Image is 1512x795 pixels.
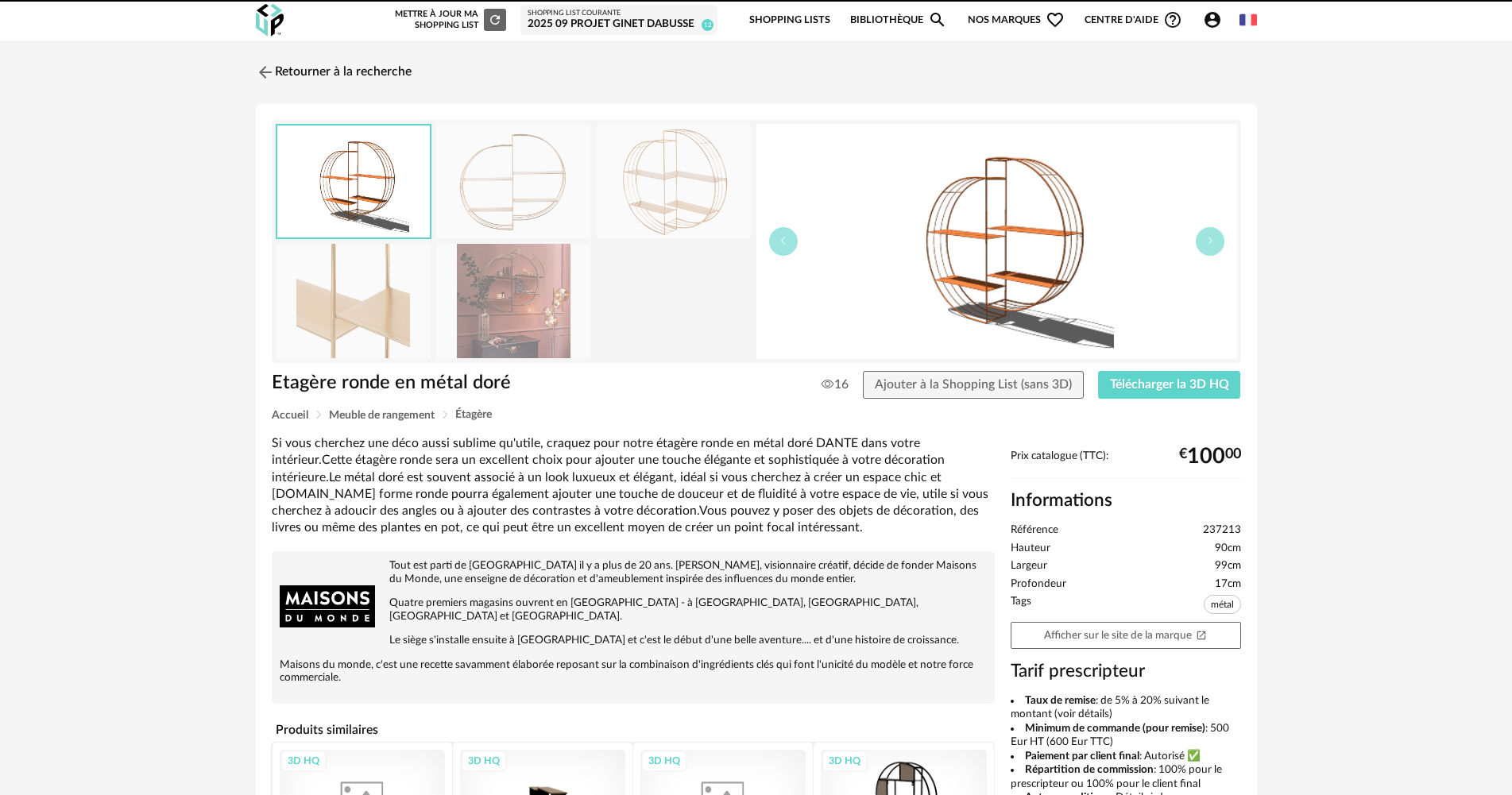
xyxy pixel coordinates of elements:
p: Quatre premiers magasins ouvrent en [GEOGRAPHIC_DATA] - à [GEOGRAPHIC_DATA], [GEOGRAPHIC_DATA], [... [280,596,987,623]
div: 3D HQ [461,751,507,771]
span: Ajouter à la Shopping List (sans 3D) [875,378,1072,391]
li: : de 5% à 20% suivant le montant (voir détails) [1011,694,1241,722]
span: 90cm [1215,542,1241,556]
a: Shopping Lists [749,2,830,39]
img: etagere-ronde-en-metal-dore-1000-12-28-237213_4.jpg [436,244,590,357]
img: thumbnail.png [277,125,430,237]
b: Taux de remise [1025,695,1096,706]
img: fr [1239,11,1257,29]
p: Maisons du monde, c'est une recette savamment élaborée reposant sur la combinaison d'ingrédients ... [280,658,987,685]
span: Magnify icon [928,10,947,29]
li: : 500 Eur HT (600 Eur TTC) [1011,722,1241,750]
a: Afficher sur le site de la marqueOpen In New icon [1011,622,1241,650]
span: 17cm [1215,577,1241,592]
span: Centre d'aideHelp Circle Outline icon [1085,10,1182,29]
span: métal [1204,595,1241,614]
span: Accueil [272,410,308,421]
b: Minimum de commande (pour remise) [1025,723,1205,734]
span: Nos marques [968,2,1065,39]
p: Tout est parti de [GEOGRAPHIC_DATA] il y a plus de 20 ans. [PERSON_NAME], visionnaire créatif, dé... [280,559,987,586]
div: Si vous cherchez une déco aussi sublime qu'utile, craquez pour notre étagère ronde en métal doré ... [272,435,995,537]
b: Paiement par client final [1025,751,1139,762]
span: 12 [702,19,713,31]
div: 2025 09 Projet GINET DABUSSE [528,17,710,32]
button: Télécharger la 3D HQ [1098,371,1241,399]
span: Account Circle icon [1203,10,1229,29]
span: Meuble de rangement [329,410,435,421]
div: 3D HQ [641,751,687,771]
span: Tags [1011,595,1031,618]
span: Largeur [1011,559,1047,573]
div: Mettre à jour ma Shopping List [392,9,506,31]
img: thumbnail.png [756,124,1237,359]
span: Help Circle Outline icon [1163,10,1182,29]
div: Prix catalogue (TTC): [1011,450,1241,479]
img: svg+xml;base64,PHN2ZyB3aWR0aD0iMjQiIGhlaWdodD0iMjQiIHZpZXdCb3g9IjAgMCAyNCAyNCIgZmlsbD0ibm9uZSIgeG... [256,63,275,82]
button: Ajouter à la Shopping List (sans 3D) [863,371,1084,399]
div: Breadcrumb [272,409,1241,421]
div: Shopping List courante [528,9,710,18]
span: Télécharger la 3D HQ [1110,378,1229,391]
b: Répartition de commission [1025,764,1154,775]
span: 16 [822,376,849,392]
img: etagere-ronde-en-metal-dore-1000-12-28-237213_2.jpg [597,125,751,238]
a: Shopping List courante 2025 09 Projet GINET DABUSSE 12 [528,9,710,32]
p: Le siège s'installe ensuite à [GEOGRAPHIC_DATA] et c'est le début d'une belle aventure.... et d'u... [280,634,987,647]
span: 100 [1187,450,1225,463]
span: Open In New icon [1196,629,1207,640]
a: BibliothèqueMagnify icon [850,2,947,39]
img: etagere-ronde-en-metal-dore-1000-12-28-237213_1.jpg [436,125,590,238]
img: brand logo [280,559,375,654]
li: : 100% pour le prescripteur ou 100% pour le client final [1011,763,1241,791]
span: Profondeur [1011,577,1066,592]
img: OXP [256,4,284,37]
span: Étagère [455,409,492,420]
img: etagere-ronde-en-metal-dore-1000-12-28-237213_3.jpg [276,244,431,357]
span: Refresh icon [488,15,502,24]
h4: Produits similaires [272,718,995,742]
h3: Tarif prescripteur [1011,660,1241,683]
span: Heart Outline icon [1046,10,1065,29]
span: Référence [1011,523,1058,538]
div: 3D HQ [822,751,868,771]
span: Hauteur [1011,542,1050,556]
span: 237213 [1203,523,1241,538]
li: : Autorisé ✅ [1011,750,1241,764]
h2: Informations [1011,489,1241,512]
h1: Etagère ronde en métal doré [272,371,667,396]
div: € 00 [1179,450,1241,463]
div: 3D HQ [280,751,327,771]
span: Account Circle icon [1203,10,1222,29]
span: 99cm [1215,559,1241,573]
a: Retourner à la recherche [256,55,412,90]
